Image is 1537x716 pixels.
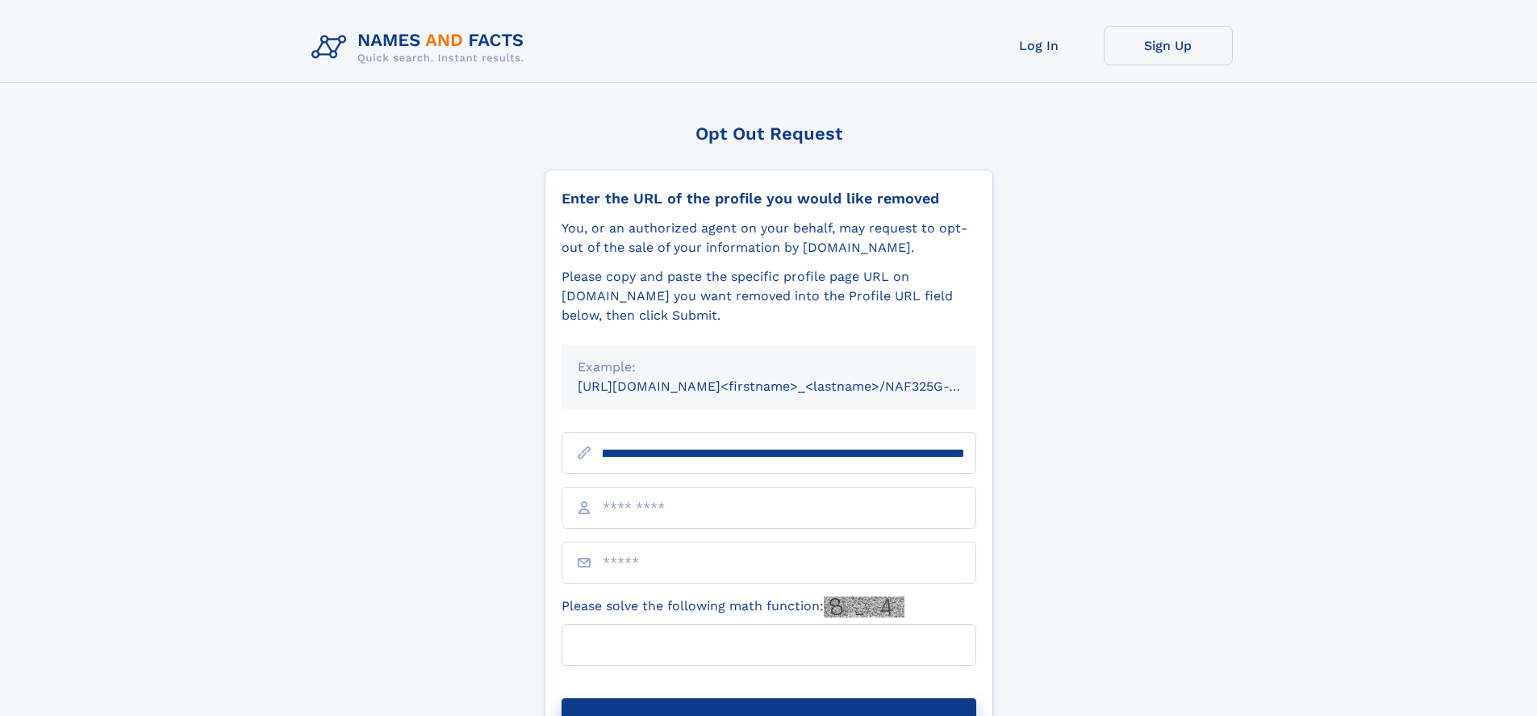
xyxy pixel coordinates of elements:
[545,124,993,144] div: Opt Out Request
[562,190,976,207] div: Enter the URL of the profile you would like removed
[305,26,537,69] img: Logo Names and Facts
[578,379,1007,394] small: [URL][DOMAIN_NAME]<firstname>_<lastname>/NAF325G-xxxxxxxx
[1104,26,1233,65] a: Sign Up
[562,597,904,618] label: Please solve the following math function:
[562,267,976,325] div: Please copy and paste the specific profile page URL on [DOMAIN_NAME] you want removed into the Pr...
[578,358,960,377] div: Example:
[975,26,1104,65] a: Log In
[562,219,976,258] div: You, or an authorized agent on your behalf, may request to opt-out of the sale of your informatio...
